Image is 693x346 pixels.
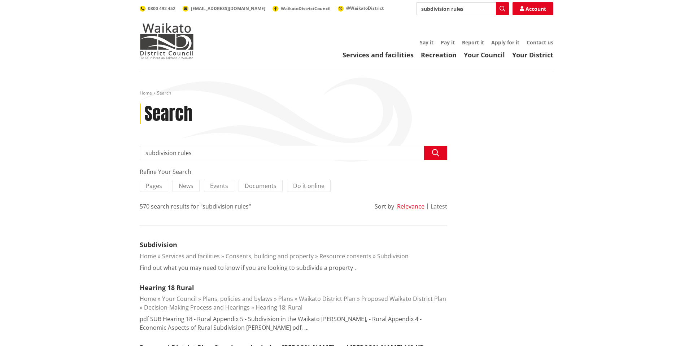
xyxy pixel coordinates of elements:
a: Waikato District Plan [299,295,356,303]
a: Account [513,2,553,15]
div: 570 search results for "subdivision rules" [140,202,251,211]
a: Apply for it [491,39,519,46]
a: [EMAIL_ADDRESS][DOMAIN_NAME] [183,5,265,12]
span: Pages [146,182,162,190]
a: Plans, policies and bylaws [202,295,273,303]
a: Subdivision [140,240,177,249]
a: Decision-Making Process and Hearings [144,303,250,311]
div: Refine Your Search [140,167,447,176]
p: pdf SUB Hearing 18 - Rural Appendix 5 - Subdivision in the Waikato [PERSON_NAME], - Rural Appendi... [140,315,447,332]
a: Proposed Waikato District Plan [361,295,446,303]
a: Your District [512,51,553,59]
a: Resource consents [319,252,371,260]
a: Home [140,90,152,96]
input: Search input [417,2,509,15]
a: Hearing 18 Rural [140,283,194,292]
a: Home [140,252,156,260]
a: Your Council [162,295,197,303]
a: WaikatoDistrictCouncil [273,5,331,12]
a: Recreation [421,51,457,59]
a: 0800 492 452 [140,5,175,12]
span: [EMAIL_ADDRESS][DOMAIN_NAME] [191,5,265,12]
a: @WaikatoDistrict [338,5,384,11]
a: Consents, building and property [226,252,314,260]
a: Services and facilities [162,252,220,260]
a: Report it [462,39,484,46]
a: Subdivision [377,252,409,260]
a: Hearing 18: Rural [256,303,302,311]
span: Documents [245,182,276,190]
span: 0800 492 452 [148,5,175,12]
button: Latest [431,203,447,210]
span: Events [210,182,228,190]
h1: Search [144,104,192,124]
a: Your Council [464,51,505,59]
span: Search [157,90,171,96]
input: Search input [140,146,447,160]
nav: breadcrumb [140,90,553,96]
span: News [179,182,193,190]
a: Say it [420,39,433,46]
a: Home [140,295,156,303]
span: WaikatoDistrictCouncil [281,5,331,12]
a: Services and facilities [343,51,414,59]
span: Do it online [293,182,324,190]
span: @WaikatoDistrict [346,5,384,11]
div: Sort by [375,202,394,211]
button: Relevance [397,203,424,210]
p: Find out what you may need to know if you are looking to subdivide a property . [140,263,356,272]
a: Pay it [441,39,455,46]
img: Waikato District Council - Te Kaunihera aa Takiwaa o Waikato [140,23,194,59]
a: Plans [278,295,293,303]
a: Contact us [527,39,553,46]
